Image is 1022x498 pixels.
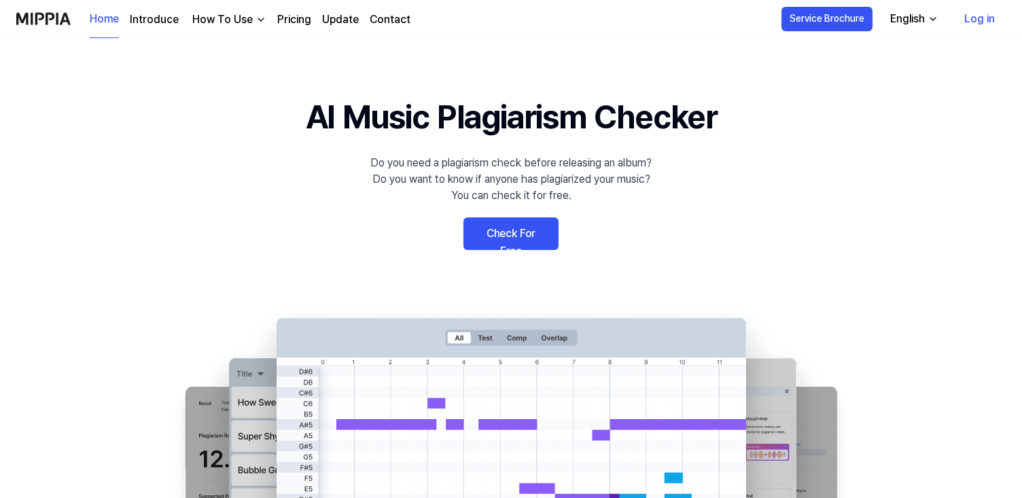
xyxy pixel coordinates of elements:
img: down [255,14,266,25]
button: Service Brochure [781,7,873,31]
button: English [879,5,947,33]
a: Contact [370,12,410,28]
a: Check For Free [463,217,559,250]
h1: AI Music Plagiarism Checker [306,92,717,141]
div: English [887,11,928,27]
a: Home [90,1,119,38]
a: Introduce [130,12,179,28]
div: Do you need a plagiarism check before releasing an album? Do you want to know if anyone has plagi... [370,155,652,204]
a: Pricing [277,12,311,28]
button: How To Use [190,12,266,28]
a: Update [322,12,359,28]
div: How To Use [190,12,255,28]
